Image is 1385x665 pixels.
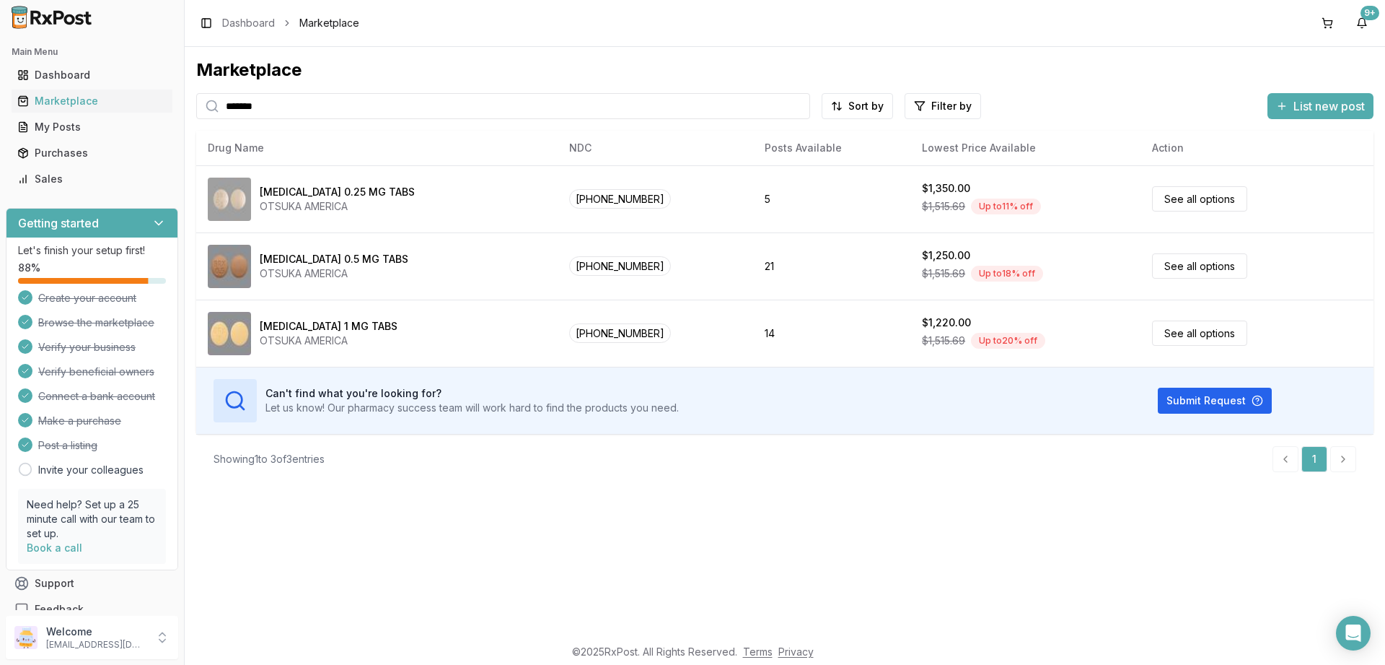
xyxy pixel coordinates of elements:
[753,232,910,300] td: 21
[1152,321,1247,346] a: See all options
[1152,253,1247,279] a: See all options
[17,146,167,160] div: Purchases
[260,252,408,266] div: [MEDICAL_DATA] 0.5 MG TABS
[12,114,172,140] a: My Posts
[12,140,172,166] a: Purchases
[848,99,884,113] span: Sort by
[17,120,167,134] div: My Posts
[260,319,397,334] div: [MEDICAL_DATA] 1 MG TABS
[208,178,251,221] img: Rexulti 0.25 MG TABS
[6,64,178,87] button: Dashboard
[6,142,178,165] button: Purchases
[196,58,1373,82] div: Marketplace
[1140,131,1373,165] th: Action
[1360,6,1379,20] div: 9+
[12,46,172,58] h2: Main Menu
[569,256,671,276] span: [PHONE_NUMBER]
[1293,97,1365,115] span: List new post
[214,452,325,466] div: Showing 1 to 3 of 3 entries
[38,365,154,379] span: Verify beneficial owners
[38,438,97,453] span: Post a listing
[260,185,415,199] div: [MEDICAL_DATA] 0.25 MG TABS
[922,199,965,214] span: $1,515.69
[17,172,167,186] div: Sales
[971,199,1041,214] div: Up to 11 % off
[743,646,773,658] a: Terms
[18,261,40,275] span: 88 %
[17,68,167,82] div: Dashboard
[260,266,408,281] div: OTSUKA AMERICA
[17,94,167,108] div: Marketplace
[931,99,972,113] span: Filter by
[905,93,981,119] button: Filter by
[1272,446,1356,472] nav: pagination
[208,312,251,355] img: Rexulti 1 MG TABS
[6,90,178,113] button: Marketplace
[27,542,82,554] a: Book a call
[46,625,146,639] p: Welcome
[558,131,753,165] th: NDC
[38,340,136,355] span: Verify your business
[778,646,814,658] a: Privacy
[1267,100,1373,115] a: List new post
[46,639,146,651] p: [EMAIL_ADDRESS][DOMAIN_NAME]
[910,131,1140,165] th: Lowest Price Available
[38,463,144,477] a: Invite your colleagues
[971,266,1043,282] div: Up to 18 % off
[6,168,178,191] button: Sales
[922,316,971,330] div: $1,220.00
[196,131,558,165] th: Drug Name
[12,62,172,88] a: Dashboard
[222,16,359,30] nav: breadcrumb
[260,334,397,348] div: OTSUKA AMERICA
[265,386,679,401] h3: Can't find what you're looking for?
[922,334,965,348] span: $1,515.69
[12,166,172,192] a: Sales
[753,165,910,232] td: 5
[6,6,98,29] img: RxPost Logo
[1267,93,1373,119] button: List new post
[971,333,1045,349] div: Up to 20 % off
[822,93,893,119] button: Sort by
[38,389,155,404] span: Connect a bank account
[222,16,275,30] a: Dashboard
[299,16,359,30] span: Marketplace
[18,243,166,258] p: Let's finish your setup first!
[1158,388,1272,414] button: Submit Request
[753,300,910,367] td: 14
[35,602,84,617] span: Feedback
[38,291,136,305] span: Create your account
[922,266,965,281] span: $1,515.69
[38,414,121,428] span: Make a purchase
[38,316,154,330] span: Browse the marketplace
[1152,186,1247,212] a: See all options
[27,497,157,541] p: Need help? Set up a 25 minute call with our team to set up.
[1301,446,1327,472] a: 1
[208,245,251,288] img: Rexulti 0.5 MG TABS
[6,570,178,596] button: Support
[569,189,671,209] span: [PHONE_NUMBER]
[922,248,970,263] div: $1,250.00
[1336,616,1371,651] div: Open Intercom Messenger
[12,88,172,114] a: Marketplace
[1350,12,1373,35] button: 9+
[922,181,970,196] div: $1,350.00
[18,214,99,232] h3: Getting started
[6,116,178,139] button: My Posts
[14,626,38,649] img: User avatar
[260,199,415,214] div: OTSUKA AMERICA
[753,131,910,165] th: Posts Available
[6,596,178,622] button: Feedback
[265,401,679,415] p: Let us know! Our pharmacy success team will work hard to find the products you need.
[569,323,671,343] span: [PHONE_NUMBER]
